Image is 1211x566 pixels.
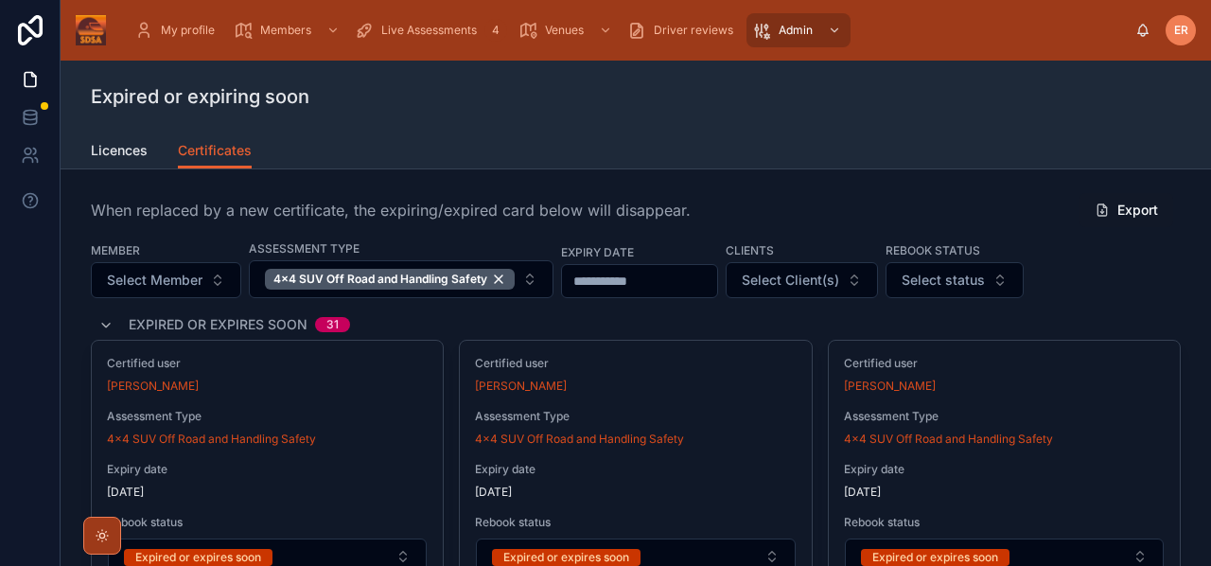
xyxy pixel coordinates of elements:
[484,19,507,42] div: 4
[107,271,202,290] span: Select Member
[129,315,307,334] span: Expired or expires soon
[129,13,228,47] a: My profile
[91,262,241,298] button: Select Button
[475,515,796,530] span: Rebook status
[475,462,796,477] span: Expiry date
[107,379,199,394] a: [PERSON_NAME]
[91,199,691,221] span: When replaced by a new certificate, the expiring/expired card below will disappear.
[844,462,1165,477] span: Expiry date
[475,356,796,371] span: Certified user
[844,485,1165,500] span: [DATE]
[107,356,428,371] span: Certified user
[654,23,733,38] span: Driver reviews
[107,462,428,477] span: Expiry date
[161,23,215,38] span: My profile
[381,23,477,38] span: Live Assessments
[249,239,360,256] label: Assessment Type
[1174,23,1188,38] span: ER
[475,409,796,424] span: Assessment Type
[178,141,252,160] span: Certificates
[513,13,622,47] a: Venues
[107,409,428,424] span: Assessment Type
[844,379,936,394] a: [PERSON_NAME]
[107,485,428,500] span: [DATE]
[91,133,148,171] a: Licences
[902,271,985,290] span: Select status
[475,432,684,447] a: 4x4 SUV Off Road and Handling Safety
[475,485,796,500] span: [DATE]
[91,141,148,160] span: Licences
[121,9,1135,51] div: scrollable content
[265,269,515,290] button: Unselect 3
[742,271,839,290] span: Select Client(s)
[1079,193,1173,227] button: Export
[872,549,998,566] div: Expired or expires soon
[886,241,980,258] label: Rebook Status
[249,260,553,298] button: Select Button
[726,262,878,298] button: Select Button
[349,13,513,47] a: Live Assessments4
[779,23,813,38] span: Admin
[844,356,1165,371] span: Certified user
[326,317,339,332] div: 31
[545,23,584,38] span: Venues
[844,432,1053,447] a: 4x4 SUV Off Road and Handling Safety
[475,379,567,394] a: [PERSON_NAME]
[76,15,106,45] img: App logo
[91,83,309,110] h1: Expired or expiring soon
[746,13,851,47] a: Admin
[622,13,746,47] a: Driver reviews
[503,549,629,566] div: Expired or expires soon
[107,515,428,530] span: Rebook status
[886,262,1024,298] button: Select Button
[844,515,1165,530] span: Rebook status
[260,23,311,38] span: Members
[844,409,1165,424] span: Assessment Type
[107,432,316,447] a: 4x4 SUV Off Road and Handling Safety
[561,243,634,260] label: Expiry date
[91,241,140,258] label: Member
[228,13,349,47] a: Members
[273,272,487,287] span: 4x4 SUV Off Road and Handling Safety
[726,241,774,258] label: Clients
[135,549,261,566] div: Expired or expires soon
[178,133,252,169] a: Certificates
